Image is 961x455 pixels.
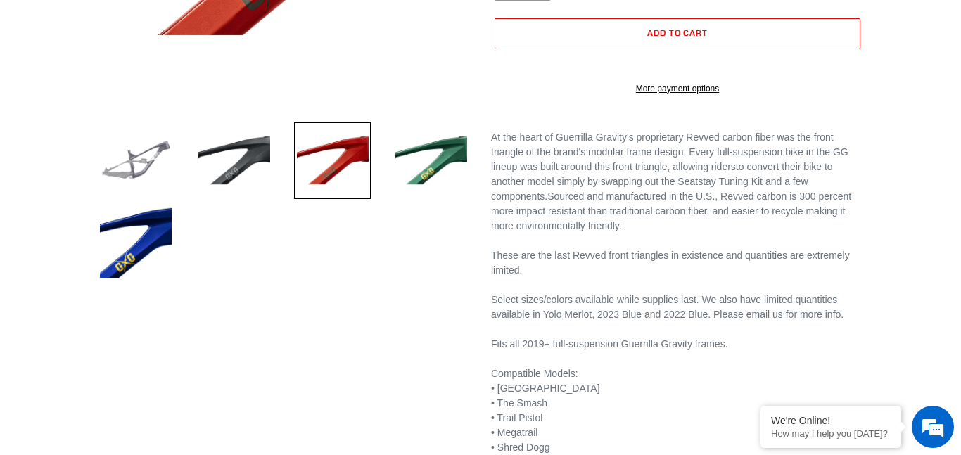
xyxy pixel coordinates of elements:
[393,122,470,199] img: Load image into Gallery viewer, Guerrilla Gravity Revved Modular Front Triangle
[97,203,174,281] img: Load image into Gallery viewer, Guerrilla Gravity Revved Modular Front Triangle
[491,161,833,202] span: to convert their bike to another model simply by swapping out the Seatstay Tuning Kit and a few c...
[491,425,864,440] div: • Megatrail
[491,366,864,381] div: Compatible Models:
[495,18,860,49] button: Add to cart
[491,396,864,411] div: • The Smash
[491,411,864,425] div: • Trail Pistol
[491,130,864,233] div: Sourced and manufactured in the U.S., Revved carbon is 300 percent more impact resistant than tra...
[491,440,864,455] div: • Shred Dogg
[647,27,708,38] span: Add to cart
[491,132,848,172] span: At the heart of Guerrilla Gravity's proprietary Revved carbon fiber was the front triangle of the...
[491,337,864,352] div: Fits all 2019+ full-suspension Guerrilla Gravity frames.
[491,293,864,322] div: Select sizes/colors available while supplies last. We also have limited quantities available in Y...
[196,122,273,199] img: Load image into Gallery viewer, Guerrilla Gravity Revved Modular Front Triangle
[495,82,860,95] a: More payment options
[97,122,174,199] img: Load image into Gallery viewer, Guerrilla Gravity Revved Modular Front Triangle
[771,415,891,426] div: We're Online!
[294,122,371,199] img: Load image into Gallery viewer, Guerrilla Gravity Revved Modular Front Triangle
[771,428,891,439] p: How may I help you today?
[491,381,864,396] div: • [GEOGRAPHIC_DATA]
[491,248,864,278] div: These are the last Revved front triangles in existence and quantities are extremely limited.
